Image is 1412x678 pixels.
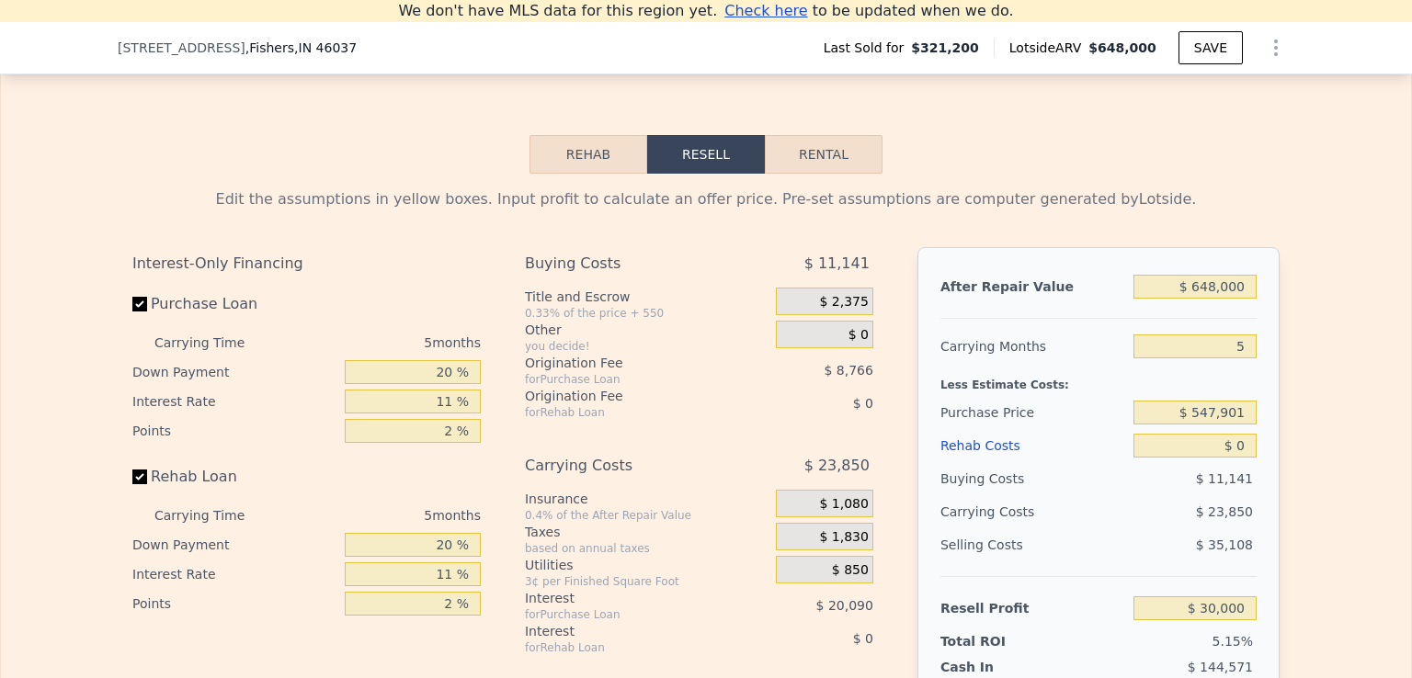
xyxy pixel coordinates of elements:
[940,592,1126,625] div: Resell Profit
[154,328,274,357] div: Carrying Time
[525,640,730,655] div: for Rehab Loan
[525,405,730,420] div: for Rehab Loan
[816,598,873,613] span: $ 20,090
[132,589,337,618] div: Points
[132,559,337,589] div: Interest Rate
[824,39,912,57] span: Last Sold for
[525,607,730,622] div: for Purchase Loan
[1088,40,1156,55] span: $648,000
[132,469,147,484] input: Rehab Loan
[940,429,1126,462] div: Rehab Costs
[525,490,769,508] div: Insurance
[294,40,357,55] span: , IN 46037
[1179,31,1243,64] button: SAVE
[940,495,1055,528] div: Carrying Costs
[1196,504,1253,519] span: $ 23,850
[525,523,769,541] div: Taxes
[525,339,769,354] div: you decide!
[940,528,1126,561] div: Selling Costs
[647,135,765,174] button: Resell
[940,658,1055,676] div: Cash In
[132,460,337,493] label: Rehab Loan
[132,288,337,321] label: Purchase Loan
[940,462,1126,495] div: Buying Costs
[940,270,1126,303] div: After Repair Value
[853,631,873,646] span: $ 0
[525,247,730,280] div: Buying Costs
[525,556,769,574] div: Utilities
[525,622,730,640] div: Interest
[281,328,481,357] div: 5 months
[819,529,868,546] span: $ 1,830
[940,396,1126,429] div: Purchase Price
[525,589,730,607] div: Interest
[132,387,337,416] div: Interest Rate
[1196,537,1253,552] span: $ 35,108
[819,294,868,311] span: $ 2,375
[819,496,868,513] span: $ 1,080
[281,501,481,530] div: 5 months
[1258,29,1294,66] button: Show Options
[848,327,869,344] span: $ 0
[765,135,882,174] button: Rental
[118,39,245,57] span: [STREET_ADDRESS]
[1196,471,1253,486] span: $ 11,141
[940,363,1257,396] div: Less Estimate Costs:
[132,247,481,280] div: Interest-Only Financing
[804,247,870,280] span: $ 11,141
[525,354,730,372] div: Origination Fee
[154,501,274,530] div: Carrying Time
[940,632,1055,650] div: Total ROI
[525,387,730,405] div: Origination Fee
[1009,39,1088,57] span: Lotside ARV
[804,449,870,482] span: $ 23,850
[525,508,769,523] div: 0.4% of the After Repair Value
[911,39,979,57] span: $321,200
[1188,660,1253,674] span: $ 144,571
[529,135,647,174] button: Rehab
[525,372,730,387] div: for Purchase Loan
[724,2,807,19] span: Check here
[1213,634,1253,649] span: 5.15%
[525,288,769,306] div: Title and Escrow
[132,416,337,446] div: Points
[525,541,769,556] div: based on annual taxes
[132,188,1280,210] div: Edit the assumptions in yellow boxes. Input profit to calculate an offer price. Pre-set assumptio...
[245,39,357,57] span: , Fishers
[940,330,1126,363] div: Carrying Months
[525,449,730,482] div: Carrying Costs
[824,363,872,378] span: $ 8,766
[525,321,769,339] div: Other
[132,357,337,387] div: Down Payment
[132,530,337,559] div: Down Payment
[832,562,869,579] span: $ 850
[525,306,769,321] div: 0.33% of the price + 550
[132,297,147,311] input: Purchase Loan
[853,396,873,411] span: $ 0
[525,574,769,589] div: 3¢ per Finished Square Foot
